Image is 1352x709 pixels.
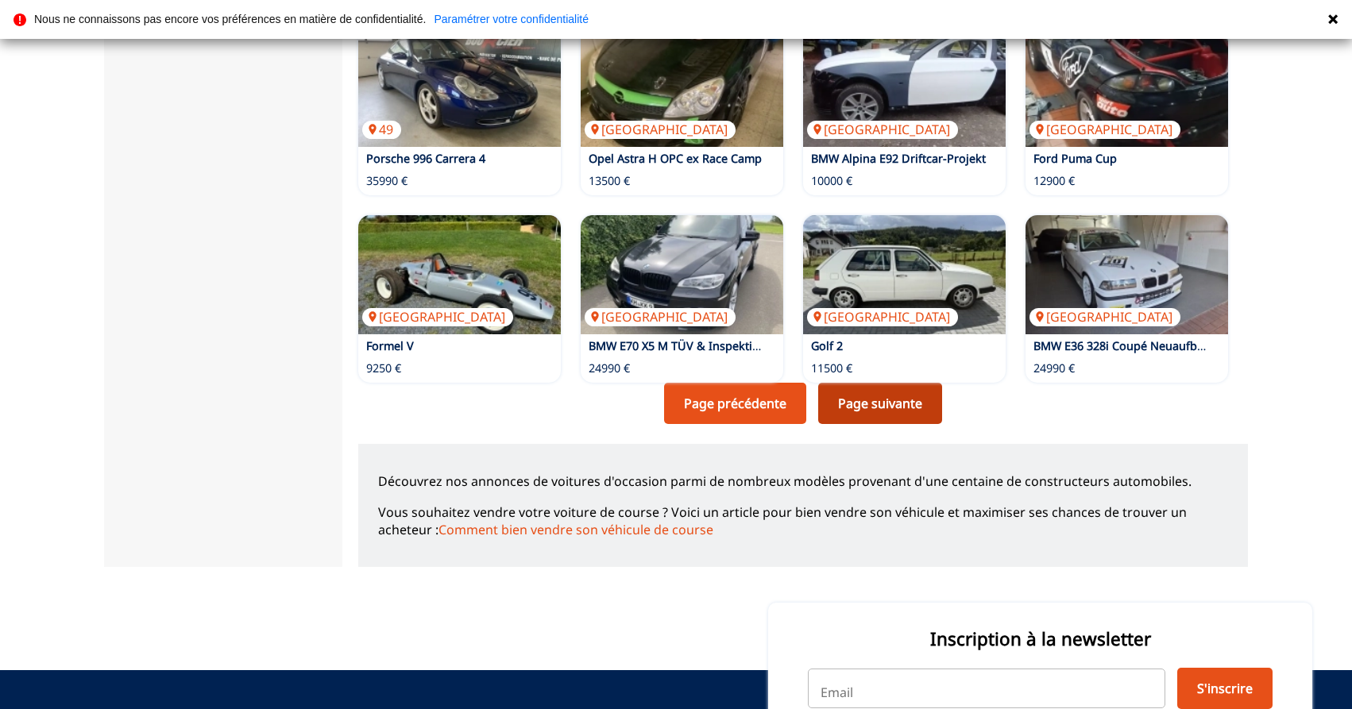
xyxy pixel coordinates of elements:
[807,308,958,326] p: [GEOGRAPHIC_DATA]
[581,215,783,334] img: BMW E70 X5 M TÜV & Inspektion Neu TOP 693 PS
[811,360,852,376] p: 11500 €
[1026,28,1228,147] img: Ford Puma Cup
[589,173,630,189] p: 13500 €
[366,151,485,166] a: Porsche 996 Carrera 4
[1033,360,1075,376] p: 24990 €
[358,28,561,147] img: Porsche 996 Carrera 4
[803,215,1006,334] a: Golf 2[GEOGRAPHIC_DATA]
[378,472,1228,490] p: Découvrez nos annonces de voitures d'occasion parmi de nombreux modèles provenant d'une centaine ...
[808,626,1273,651] p: Inscription à la newsletter
[589,151,762,166] a: Opel Astra H OPC ex Race Camp
[589,338,856,353] a: BMW E70 X5 M TÜV & Inspektion Neu TOP 693 PS
[1026,215,1228,334] a: BMW E36 328i Coupé Neuaufbau DMSB Wagenpass OMP Zelle[GEOGRAPHIC_DATA]
[811,151,986,166] a: BMW Alpina E92 Driftcar-Projekt
[34,13,426,25] p: Nous ne connaissons pas encore vos préférences en matière de confidentialité.
[811,173,852,189] p: 10000 €
[378,503,1228,539] p: Vous souhaitez vendre votre voiture de course ? Voici un article pour bien vendre son véhicule et...
[434,13,589,25] a: Paramétrer votre confidentialité
[664,383,806,424] a: Page précédente
[1026,215,1228,334] img: BMW E36 328i Coupé Neuaufbau DMSB Wagenpass OMP Zelle
[585,308,736,326] p: [GEOGRAPHIC_DATA]
[1026,28,1228,147] a: Ford Puma Cup[GEOGRAPHIC_DATA]
[581,215,783,334] a: BMW E70 X5 M TÜV & Inspektion Neu TOP 693 PS[GEOGRAPHIC_DATA]
[803,28,1006,147] a: BMW Alpina E92 Driftcar-Projekt[GEOGRAPHIC_DATA]
[808,669,1165,708] input: Email
[1029,121,1180,138] p: [GEOGRAPHIC_DATA]
[581,28,783,147] img: Opel Astra H OPC ex Race Camp
[1033,151,1117,166] a: Ford Puma Cup
[362,308,513,326] p: [GEOGRAPHIC_DATA]
[818,383,942,424] a: Page suivante
[581,28,783,147] a: Opel Astra H OPC ex Race Camp[GEOGRAPHIC_DATA]
[1177,668,1273,709] button: S'inscrire
[807,121,958,138] p: [GEOGRAPHIC_DATA]
[362,121,401,138] p: 49
[1029,308,1180,326] p: [GEOGRAPHIC_DATA]
[366,173,408,189] p: 35990 €
[358,215,561,334] img: Formel V
[589,360,630,376] p: 24990 €
[358,28,561,147] a: Porsche 996 Carrera 449
[366,360,401,376] p: 9250 €
[1033,173,1075,189] p: 12900 €
[803,28,1006,147] img: BMW Alpina E92 Driftcar-Projekt
[803,215,1006,334] img: Golf 2
[585,121,736,138] p: [GEOGRAPHIC_DATA]
[358,215,561,334] a: Formel V[GEOGRAPHIC_DATA]
[438,521,713,538] a: Comment bien vendre son véhicule de course
[811,338,843,353] a: Golf 2
[366,338,414,353] a: Formel V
